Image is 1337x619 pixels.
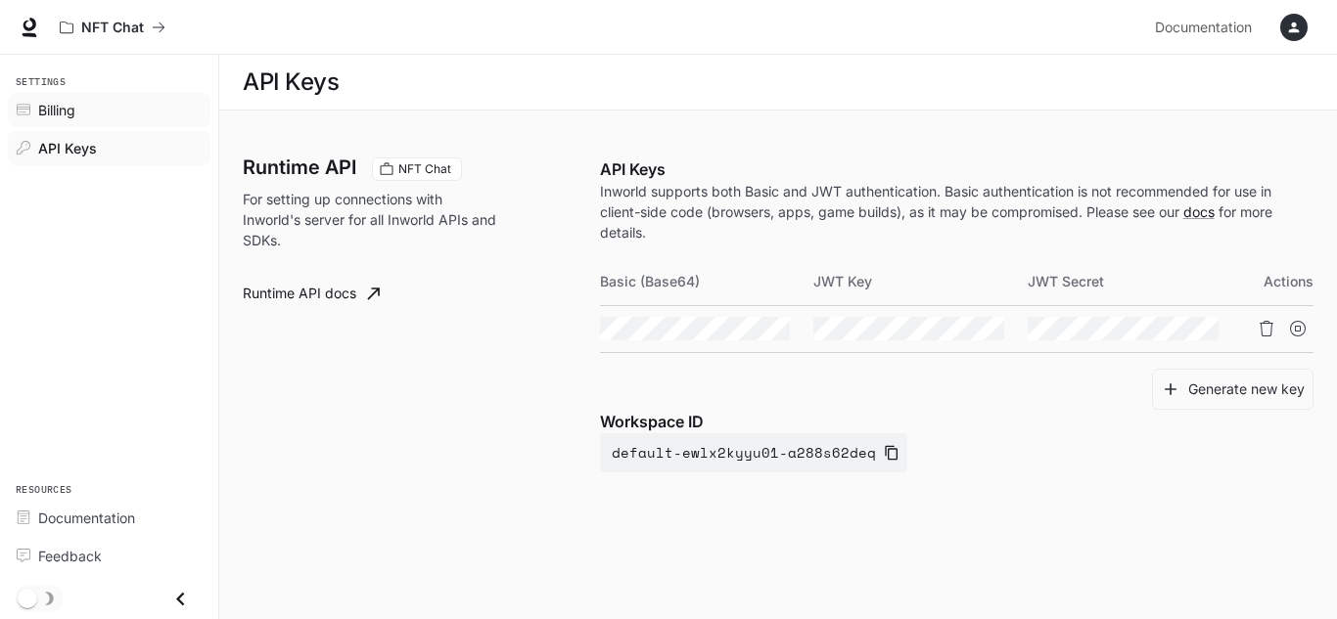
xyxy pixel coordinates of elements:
[1183,203,1215,220] a: docs
[1155,16,1252,40] span: Documentation
[51,8,174,47] button: All workspaces
[235,274,388,313] a: Runtime API docs
[38,138,97,158] span: API Keys
[8,501,210,535] a: Documentation
[600,433,907,472] button: default-ewlx2kyyu01-a288s62deq
[81,20,144,36] p: NFT Chat
[1152,369,1314,411] button: Generate new key
[1147,8,1267,47] a: Documentation
[813,258,1028,305] th: JWT Key
[8,131,210,165] a: API Keys
[243,157,356,177] h3: Runtime API
[159,579,203,619] button: Close drawer
[600,410,1314,433] p: Workspace ID
[243,63,339,102] h1: API Keys
[1242,258,1314,305] th: Actions
[600,258,814,305] th: Basic (Base64)
[600,157,1314,181] p: API Keys
[38,508,135,528] span: Documentation
[372,157,462,181] div: These keys will apply to your current workspace only
[38,100,75,120] span: Billing
[1028,258,1242,305] th: JWT Secret
[600,181,1314,243] p: Inworld supports both Basic and JWT authentication. Basic authentication is not recommended for u...
[1282,313,1314,344] button: Suspend API key
[8,93,210,127] a: Billing
[38,546,102,566] span: Feedback
[18,587,37,608] span: Dark mode toggle
[8,539,210,573] a: Feedback
[1251,313,1282,344] button: Delete API key
[391,160,459,178] span: NFT Chat
[243,189,498,250] p: For setting up connections with Inworld's server for all Inworld APIs and SDKs.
